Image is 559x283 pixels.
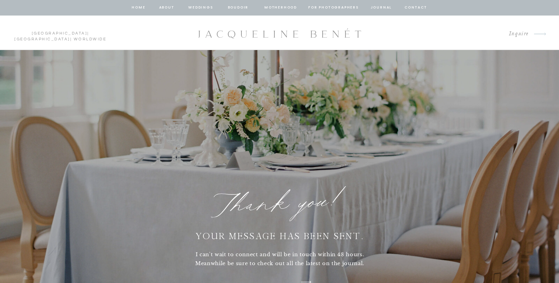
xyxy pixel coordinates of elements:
[186,230,373,247] a: Your message has been sent.
[199,188,359,225] h1: Thank you!
[131,4,146,11] a: home
[308,4,359,11] a: for photographers
[503,29,529,39] a: Inquire
[264,4,297,11] a: Motherhood
[32,31,88,35] a: [GEOGRAPHIC_DATA]
[190,250,370,270] h1: I can't wait to connect and will be in touch within 48 hours. Meanwhile be sure to check out all ...
[11,31,110,35] p: | | Worldwide
[227,4,249,11] a: BOUDOIR
[158,4,175,11] a: about
[403,4,428,11] a: contact
[187,4,214,11] a: Weddings
[369,4,393,11] a: journal
[14,37,70,41] a: [GEOGRAPHIC_DATA]
[191,74,368,176] iframe: M5rKu4kUTh4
